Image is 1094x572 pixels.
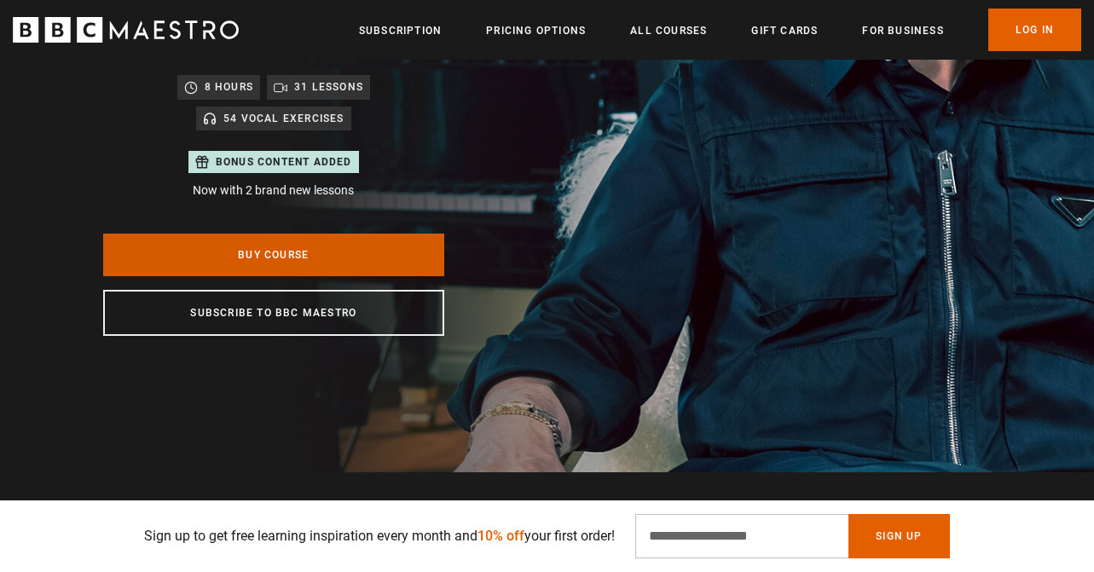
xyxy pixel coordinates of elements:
a: For business [862,22,943,39]
a: Gift Cards [751,22,818,39]
button: Sign Up [848,514,949,558]
a: Buy Course [103,234,444,276]
a: Pricing Options [486,22,586,39]
a: Subscription [359,22,442,39]
svg: BBC Maestro [13,17,239,43]
span: 10% off [478,528,524,544]
p: 54 Vocal Exercises [223,110,344,127]
p: 31 lessons [294,78,363,95]
a: All Courses [630,22,707,39]
a: Log In [988,9,1081,51]
p: Now with 2 brand new lessons [188,182,359,199]
p: Sign up to get free learning inspiration every month and your first order! [144,526,615,546]
a: Subscribe to BBC Maestro [103,290,444,336]
p: 8 hours [205,78,253,95]
nav: Primary [359,9,1081,51]
p: Bonus content added [216,154,352,170]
